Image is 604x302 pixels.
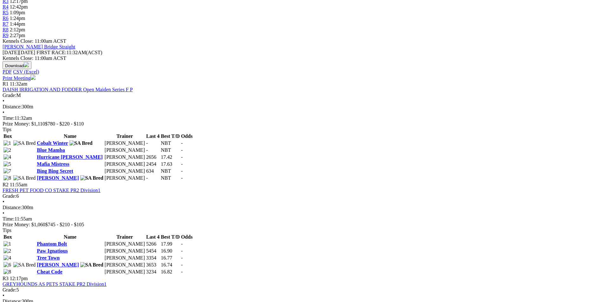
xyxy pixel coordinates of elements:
[3,133,12,139] span: Box
[3,293,4,298] span: •
[3,21,9,27] a: R7
[3,61,31,69] button: Download
[146,255,160,261] td: 3354
[3,81,9,87] span: R1
[181,147,183,153] span: -
[3,255,11,261] img: 4
[160,161,180,167] td: 17.63
[3,110,4,115] span: •
[36,133,104,139] th: Name
[181,175,183,181] span: -
[10,21,25,27] span: 1:44pm
[160,241,180,247] td: 17.99
[3,27,9,32] a: R8
[104,154,145,160] td: [PERSON_NAME]
[69,140,93,146] img: SA Bred
[3,55,601,61] div: Kennels Close: 11:00am ACST
[10,276,28,281] span: 12:17pm
[160,234,180,240] th: Best T/D
[3,287,16,292] span: Grade:
[3,4,9,10] a: R4
[3,222,601,228] div: Prize Money: $1,060
[3,115,601,121] div: 11:32am
[160,154,180,160] td: 17.42
[3,69,601,75] div: Download
[104,241,145,247] td: [PERSON_NAME]
[160,269,180,275] td: 16.82
[160,133,180,139] th: Best T/D
[146,140,160,146] td: -
[3,140,11,146] img: 1
[104,168,145,174] td: [PERSON_NAME]
[160,175,180,181] td: NBT
[3,216,601,222] div: 11:55am
[104,147,145,153] td: [PERSON_NAME]
[181,234,193,240] th: Odds
[3,281,107,287] a: GREYHOUNDS AS PETS STAKE PR2 Division1
[3,241,11,247] img: 1
[181,154,183,160] span: -
[37,147,65,153] a: Blue Mamba
[37,154,103,160] a: Hurricane [PERSON_NAME]
[3,182,9,187] span: R2
[160,168,180,174] td: NBT
[181,248,183,254] span: -
[45,121,84,126] span: $780 - $220 - $110
[10,182,27,187] span: 11:55am
[37,248,68,254] a: Paw Ignatious
[3,199,4,204] span: •
[37,168,73,174] a: Bing Bing Secret
[3,287,601,293] div: 5
[3,104,601,110] div: 300m
[3,50,35,55] span: [DATE]
[3,10,9,15] span: R5
[160,248,180,254] td: 16.90
[104,234,145,240] th: Trainer
[36,50,102,55] span: 11:32AM(ACST)
[45,222,84,227] span: $745 - $210 - $105
[146,154,160,160] td: 2656
[80,262,103,268] img: SA Bred
[3,276,9,281] span: R3
[3,93,16,98] span: Grade:
[3,33,9,38] a: R9
[37,262,79,267] a: [PERSON_NAME]
[146,168,160,174] td: 634
[181,255,183,260] span: -
[181,168,183,174] span: -
[181,140,183,146] span: -
[3,98,4,104] span: •
[37,241,67,247] a: Phantom Bolt
[3,104,22,109] span: Distance:
[3,205,22,210] span: Distance:
[146,241,160,247] td: 5266
[10,27,25,32] span: 2:12pm
[10,33,25,38] span: 2:27pm
[3,168,11,174] img: 7
[80,175,103,181] img: SA Bred
[160,255,180,261] td: 16.77
[3,262,11,268] img: 6
[10,4,28,10] span: 12:42pm
[13,140,36,146] img: SA Bred
[104,269,145,275] td: [PERSON_NAME]
[3,44,75,49] a: [PERSON_NAME] Bridge Straight
[3,115,15,121] span: Time:
[3,193,601,199] div: 6
[104,133,145,139] th: Trainer
[3,87,133,92] a: DAISH IRRIGATION AND FODDER Open Maiden Series F P
[37,161,69,167] a: Mafia Mistress
[146,147,160,153] td: -
[3,147,11,153] img: 2
[160,262,180,268] td: 16.74
[10,16,25,21] span: 1:24pm
[104,255,145,261] td: [PERSON_NAME]
[13,69,39,74] a: CSV (Excel)
[160,147,180,153] td: NBT
[3,16,9,21] a: R6
[3,75,36,81] a: Print Meeting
